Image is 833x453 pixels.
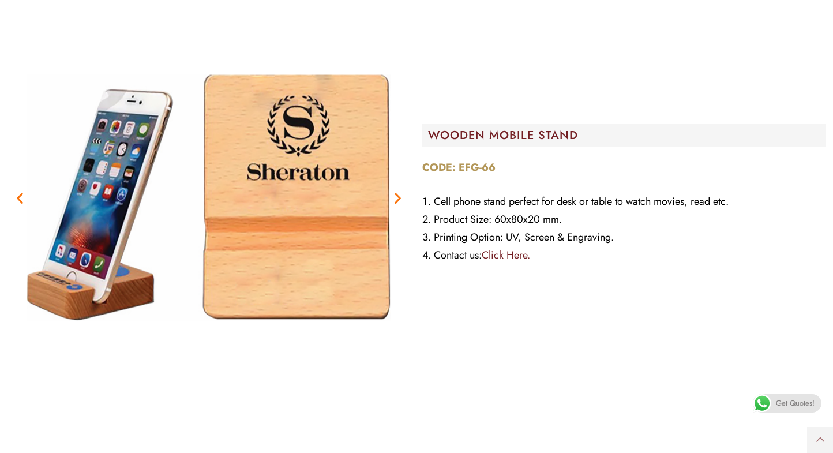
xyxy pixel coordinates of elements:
li: Contact us: [422,246,826,264]
h2: WOODEN MOBILE STAND [428,130,826,141]
div: Previous slide [13,190,27,205]
li: Cell phone stand perfect for desk or table to watch movies, read etc. [422,193,826,211]
strong: CODE: EFG-66 [422,160,496,175]
span: Get Quotes! [776,394,815,413]
li: Product Size: 60x80x20 mm. [422,211,826,229]
li: Printing Option: UV, Screen & Engraving. [422,229,826,246]
a: Click Here. [482,248,530,263]
div: Next slide [391,190,405,205]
